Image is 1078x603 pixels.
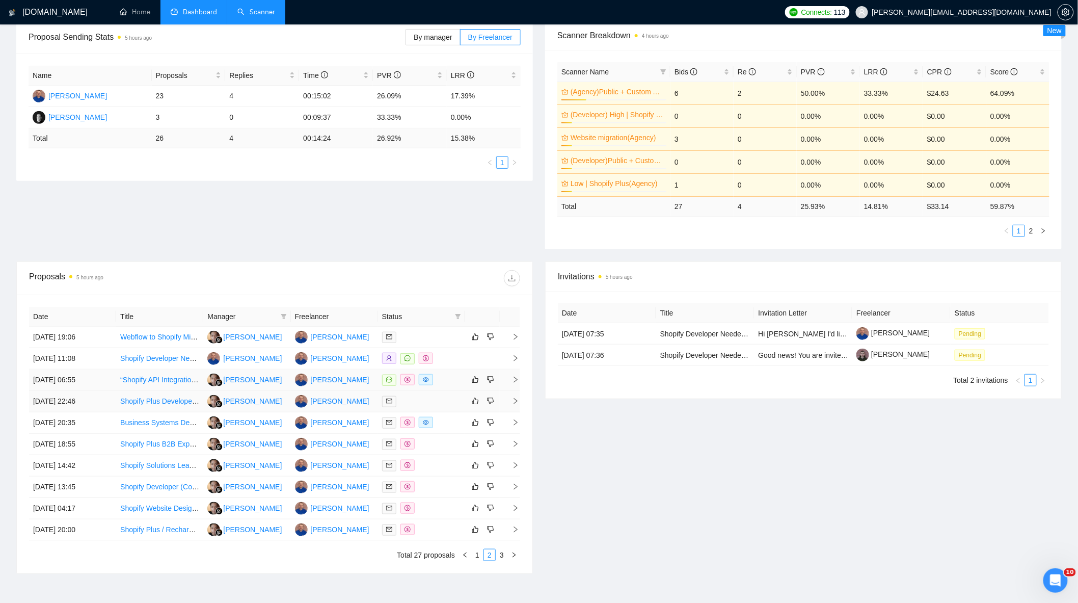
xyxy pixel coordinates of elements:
div: [PERSON_NAME] [223,417,282,428]
img: gigradar-bm.png [215,508,223,515]
button: like [469,395,481,407]
span: mail [386,334,392,340]
a: 1 [472,549,483,561]
span: Score [990,68,1018,76]
a: Low | Shopify Plus(Agency) [571,178,664,189]
span: PVR [377,71,401,80]
span: mail [386,484,392,490]
span: Scanner Name [561,68,609,76]
img: c1N88uInBId1q6XOacW_MhOGOtFXbwKGNXWbvF3jVxTcl-JlH5zhaAFk709S91sUsM [856,349,869,361]
td: 26.09% [373,86,447,107]
td: 27 [670,196,734,216]
div: [PERSON_NAME] [223,374,282,385]
td: 0.00% [986,173,1049,196]
div: [PERSON_NAME] [311,481,369,492]
img: MA [207,459,220,472]
span: Invitations [558,270,1049,283]
th: Invitation Letter [754,303,853,323]
a: 2 [484,549,495,561]
a: (Developer)Public + Custom Apps [571,155,664,166]
span: Proposals [156,70,214,81]
img: AU [295,459,308,472]
span: setting [1058,8,1073,16]
button: dislike [484,331,497,343]
span: Connects: [801,7,832,18]
td: 2 [734,82,797,104]
img: AU [295,438,308,451]
span: mail [386,462,392,468]
button: right [1037,225,1049,237]
button: like [469,459,481,471]
a: Shopify Solutions Lead / Developer for Growing Agency [120,461,296,469]
td: 0 [225,107,299,128]
td: Total [29,128,152,148]
td: 0.00% [447,107,521,128]
td: 0 [734,150,797,173]
a: [PERSON_NAME] [856,329,930,337]
span: info-circle [394,71,401,78]
img: AU [295,352,308,365]
a: 1 [1013,225,1025,237]
time: 5 hours ago [76,275,103,280]
td: $ 33.14 [923,196,986,216]
th: Proposals [152,66,226,86]
a: Shopify Developer Needed for Custom Product Variant & Bundle Selector (Box-Style Options) [660,351,956,359]
td: 4 [225,86,299,107]
span: download [504,274,520,282]
span: New [1047,27,1062,35]
span: right [511,552,517,558]
span: mail [386,505,392,511]
span: left [487,160,493,166]
span: crown [561,88,569,95]
img: MA [207,331,220,344]
a: Pending [955,351,989,359]
li: 1 [471,549,483,561]
a: (Agency)Public + Custom Apps [571,86,664,97]
img: gigradar-bm.png [215,336,223,344]
button: right [508,156,521,169]
a: searchScanner [237,8,275,16]
td: $24.63 [923,82,986,104]
span: dislike [487,461,494,469]
button: download [504,270,520,286]
td: 0.00% [986,104,1049,127]
a: Business Systems Development Team [120,418,242,427]
button: like [469,331,481,343]
a: MA[PERSON_NAME] [207,439,282,448]
button: dislike [484,395,497,407]
span: crown [561,134,569,141]
span: crown [561,157,569,164]
a: AU[PERSON_NAME] [295,461,369,469]
a: Pending [955,329,989,337]
img: logo [9,5,16,21]
span: dislike [487,440,494,448]
span: info-circle [690,68,697,75]
td: 00:15:02 [299,86,373,107]
td: 0 [670,104,734,127]
span: 113 [834,7,845,18]
img: gigradar-bm.png [215,379,223,386]
div: [PERSON_NAME] [223,460,282,471]
a: AU[PERSON_NAME] [295,375,369,383]
span: filter [660,69,666,75]
div: [PERSON_NAME] [311,503,369,514]
a: setting [1058,8,1074,16]
span: info-circle [467,71,474,78]
td: 33.33% [373,107,447,128]
a: [PERSON_NAME] [856,350,930,358]
button: dislike [484,502,497,514]
span: message [386,377,392,383]
button: dislike [484,374,497,386]
li: Previous Page [459,549,471,561]
div: [PERSON_NAME] [311,417,369,428]
span: PVR [801,68,825,76]
th: Freelancer [852,303,951,323]
li: Previous Page [484,156,496,169]
img: AU [295,481,308,493]
a: MA[PERSON_NAME] [207,397,282,405]
span: info-circle [945,68,952,75]
a: Shopify Developer (Contract) - Main Store + Sub-Stores [120,483,297,491]
span: info-circle [880,68,887,75]
img: AU [295,416,308,429]
img: gigradar-bm.png [215,422,223,429]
